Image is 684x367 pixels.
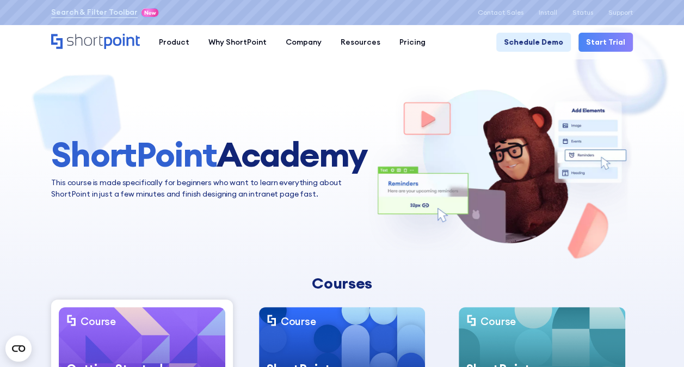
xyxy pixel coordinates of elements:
a: Company [276,33,331,52]
a: Install [539,9,557,16]
span: ShortPoint [51,132,217,176]
div: Company [286,36,322,48]
div: Courses [138,274,546,292]
a: Start Trial [578,33,633,52]
p: This course is made specifically for beginners who want to learn everything about ShortPoint in j... [51,177,367,200]
a: Pricing [390,33,435,52]
div: Course [281,315,316,329]
a: Schedule Demo [496,33,571,52]
a: Why ShortPoint [199,33,276,52]
a: Search & Filter Toolbar [51,7,138,18]
a: Support [608,9,633,16]
h1: Academy [51,136,367,173]
div: Why ShortPoint [208,36,267,48]
a: Home [51,34,140,50]
a: Product [150,33,199,52]
div: Pricing [399,36,426,48]
iframe: Chat Widget [488,241,684,367]
div: Course [81,315,116,329]
div: Course [480,315,516,329]
a: Status [572,9,593,16]
div: Resources [341,36,380,48]
div: Product [159,36,189,48]
button: Open CMP widget [5,335,32,362]
a: Contact Sales [478,9,523,16]
a: Resources [331,33,390,52]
